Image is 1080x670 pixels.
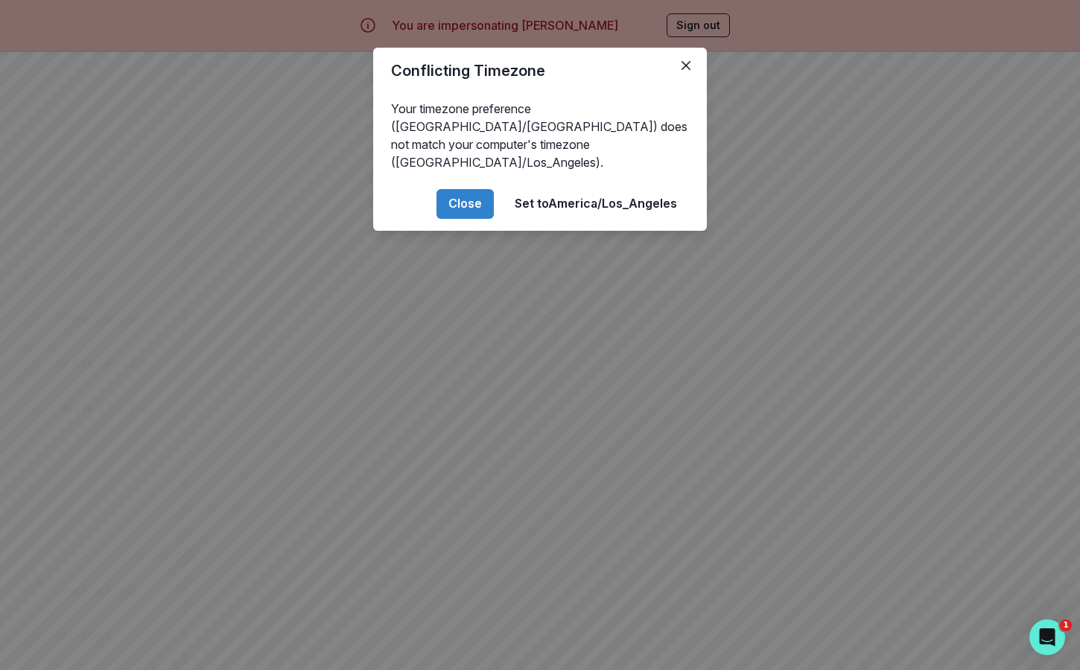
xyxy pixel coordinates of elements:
button: Close [674,54,698,77]
button: Set toAmerica/Los_Angeles [503,189,689,219]
div: Your timezone preference ([GEOGRAPHIC_DATA]/[GEOGRAPHIC_DATA]) does not match your computer's tim... [373,94,707,177]
iframe: Intercom live chat [1029,619,1065,655]
button: Close [436,189,494,219]
span: 1 [1060,619,1072,631]
header: Conflicting Timezone [373,48,707,94]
